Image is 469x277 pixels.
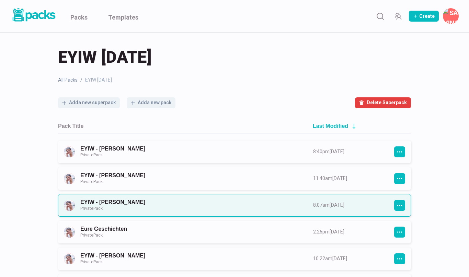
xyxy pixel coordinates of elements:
button: Delete Superpack [355,97,411,108]
button: Adda new pack [127,97,175,108]
button: Savina Tilmann [443,8,459,24]
a: All Packs [58,76,78,84]
nav: breadcrumb [58,76,411,84]
button: Adda new superpack [58,97,120,108]
button: Create Pack [409,11,439,22]
img: Packs logo [10,7,57,23]
span: / [80,76,82,84]
h2: Pack Title [58,123,83,129]
button: Manage Team Invites [391,9,405,23]
span: EYIW [DATE] [85,76,112,84]
a: Packs logo [10,7,57,25]
span: EYIW [DATE] [58,46,151,68]
h2: Last Modified [313,123,348,129]
button: Search [373,9,387,23]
